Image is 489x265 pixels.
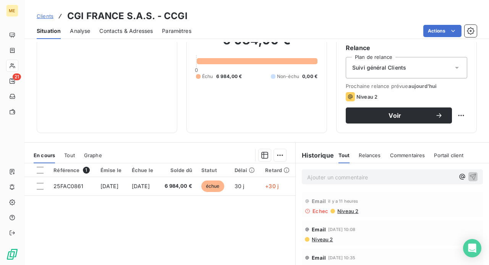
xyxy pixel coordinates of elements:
span: Suivi général Clients [352,64,406,72]
span: 6 984,00 € [216,73,242,80]
div: Retard [265,167,291,173]
span: [DATE] 10:08 [328,227,355,232]
span: 0 [195,67,198,73]
span: Relances [359,152,381,158]
span: Voir [355,112,435,119]
span: Email [312,198,326,204]
div: Référence [53,167,91,174]
span: il y a 11 heures [328,199,358,203]
h2: 6 984,00 € [196,33,317,55]
span: Analyse [70,27,90,35]
span: Commentaires [390,152,425,158]
div: Open Intercom Messenger [463,239,481,257]
button: Actions [423,25,461,37]
span: Paramètres [162,27,191,35]
span: Email [312,255,326,261]
span: 0,00 € [302,73,317,80]
span: 25FAC0861 [53,183,83,189]
button: Voir [346,107,452,124]
span: Échu [202,73,213,80]
span: 21 [13,73,21,80]
span: [DATE] 10:35 [328,255,355,260]
span: Tout [64,152,75,158]
img: Logo LeanPay [6,248,18,260]
div: Échue le [132,167,154,173]
span: Clients [37,13,53,19]
h3: CGI FRANCE S.A.S. - CCGI [67,9,188,23]
span: Contacts & Adresses [99,27,153,35]
div: Délai [235,167,256,173]
span: +30 j [265,183,279,189]
h6: Relance [346,43,467,52]
span: Niveau 2 [337,208,358,214]
span: Email [312,226,326,232]
div: Statut [201,167,225,173]
span: Prochaine relance prévue [346,83,467,89]
div: ME [6,5,18,17]
span: 30 j [235,183,244,189]
span: aujourd’hui [408,83,437,89]
span: Graphe [84,152,102,158]
span: Situation [37,27,61,35]
span: Echec [313,208,328,214]
a: Clients [37,12,53,20]
span: [DATE] [100,183,118,189]
h6: Historique [296,151,334,160]
span: Tout [338,152,350,158]
span: Non-échu [277,73,299,80]
span: Niveau 2 [311,236,333,242]
span: [DATE] [132,183,150,189]
span: Niveau 2 [356,94,377,100]
span: 1 [83,167,90,174]
span: En cours [34,152,55,158]
span: échue [201,180,224,192]
div: Émise le [100,167,123,173]
div: Solde dû [164,167,192,173]
span: 6 984,00 € [164,182,192,190]
span: Portail client [434,152,463,158]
